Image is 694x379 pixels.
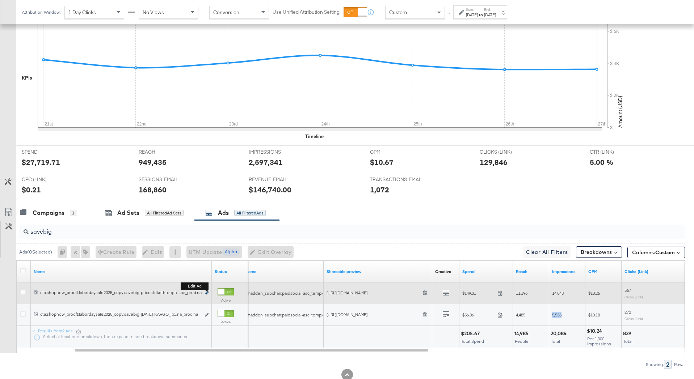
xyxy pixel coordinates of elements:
div: [DATE] [466,12,478,18]
a: The total amount spent to date. [462,269,510,274]
span: Total [623,338,632,344]
div: Ads ( 0 Selected) [19,249,52,255]
label: End: [484,7,496,12]
a: Ad preview shareable link [327,269,429,274]
label: Start: [466,7,478,12]
strong: to [478,12,484,17]
a: Ad Name. [34,269,209,274]
div: $10.24 [587,328,604,335]
span: $56.36 [462,312,495,318]
div: 129,846 [480,157,508,167]
span: $10.26 [588,290,600,296]
div: Rows [674,362,685,367]
span: 11,196 [516,290,527,296]
span: 14,548 [552,290,564,296]
span: IMPRESSIONS [249,149,303,156]
div: 20,084 [551,330,569,337]
div: [URL][DOMAIN_NAME] [327,312,423,318]
span: Total [551,338,560,344]
div: cta:shopnow_prodft:labordaysale2025_copy:savebig-pricestrikethrough-...na_prod:na [40,290,201,295]
div: cta:shopnow_prodft:labordaysale2025_copy:savebig-[DATE]-KARGO_lp:...na_prod:na [40,311,201,317]
span: 1 Day Clicks [68,9,96,16]
span: Per 1,000 Impressions [587,336,611,346]
span: People [515,338,529,344]
div: KPIs [22,74,32,81]
a: The number of clicks on links appearing on your ad or Page that direct people to your sites off F... [624,269,691,274]
span: Custom [655,249,675,256]
a: The average cost you've paid to have 1,000 impressions of your ad. [588,269,619,274]
div: 14,985 [514,330,531,337]
div: 1 [70,210,76,216]
div: All Filtered Ads [234,210,266,216]
div: $205.67 [461,330,482,337]
div: 2 [664,360,672,369]
span: 567 [624,288,631,293]
div: 949,435 [139,157,167,167]
button: Columns:Custom [627,247,685,258]
div: Campaigns [33,209,64,217]
div: Showing: [645,362,664,367]
span: CPC (LINK) [22,176,76,183]
button: Breakdowns [576,246,622,258]
a: Shows the current state of your Ad. [215,269,245,274]
div: Attribution Window: [22,10,61,15]
div: $27,719.71 [22,157,60,167]
span: CTR (LINK) [590,149,644,156]
a: The number of times your ad was served. On mobile apps an ad is counted as served the first time ... [552,269,582,274]
div: Timeline [305,133,324,140]
span: plat:fb_br:stevemadden_subchan:paidsocial-asc_temp:evergreen-retargetingDPAs-2_obj:sales_cat:all_... [218,290,424,296]
span: 5,536 [552,312,561,318]
text: Amount (USD) [617,96,623,128]
span: CPM [370,149,424,156]
sub: Clicks (Link) [624,316,643,321]
span: Conversion [213,9,239,16]
div: Ad Sets [117,209,139,217]
label: Active [218,298,234,303]
div: $0.21 [22,184,41,195]
div: 1,072 [370,184,389,195]
button: Clear All Filters [523,246,571,258]
div: Creative [435,269,451,274]
a: Name of Campaign this Ad belongs to. [218,269,321,274]
div: 839 [623,330,634,337]
span: 272 [624,309,631,315]
div: Ads [218,209,229,217]
span: $10.18 [588,312,600,318]
div: [URL][DOMAIN_NAME] [327,290,423,296]
div: 2,597,341 [249,157,283,167]
span: Clear All Filters [526,248,568,257]
span: $149.31 [462,290,495,296]
span: REACH [139,149,193,156]
div: $146,740.00 [249,184,291,195]
span: SPEND [22,149,76,156]
span: Total Spend [461,338,484,344]
b: Edit ad [181,282,209,290]
span: TRANSACTIONS-EMAIL [370,176,424,183]
div: All Filtered Ad Sets [145,210,184,216]
span: ↑ [446,12,453,15]
span: Custom [389,9,407,16]
span: CLICKS (LINK) [480,149,534,156]
div: $10.67 [370,157,394,167]
label: Use Unified Attribution Setting: [273,9,341,16]
sub: Clicks (Link) [624,295,643,299]
button: Edit ad [205,290,209,297]
a: The number of people your ad was served to. [516,269,546,274]
div: 0 [58,246,71,258]
div: 5.00 % [590,157,613,167]
span: SESSIONS-EMAIL [139,176,193,183]
input: Search Ad Name, ID or Objective [29,222,624,236]
div: 168,860 [139,184,167,195]
div: [DATE] [484,12,496,18]
span: No Views [143,9,164,16]
span: plat:fb_br:stevemadden_subchan:paidsocial-asc_temp:evergreen-retargetingDPAs-2_obj:sales_cat:all_... [218,312,424,318]
span: 4,485 [516,312,525,318]
label: Active [218,320,234,324]
span: REVENUE-EMAIL [249,176,303,183]
span: Columns: [632,249,675,256]
a: Shows the creative associated with your ad. [435,269,451,274]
